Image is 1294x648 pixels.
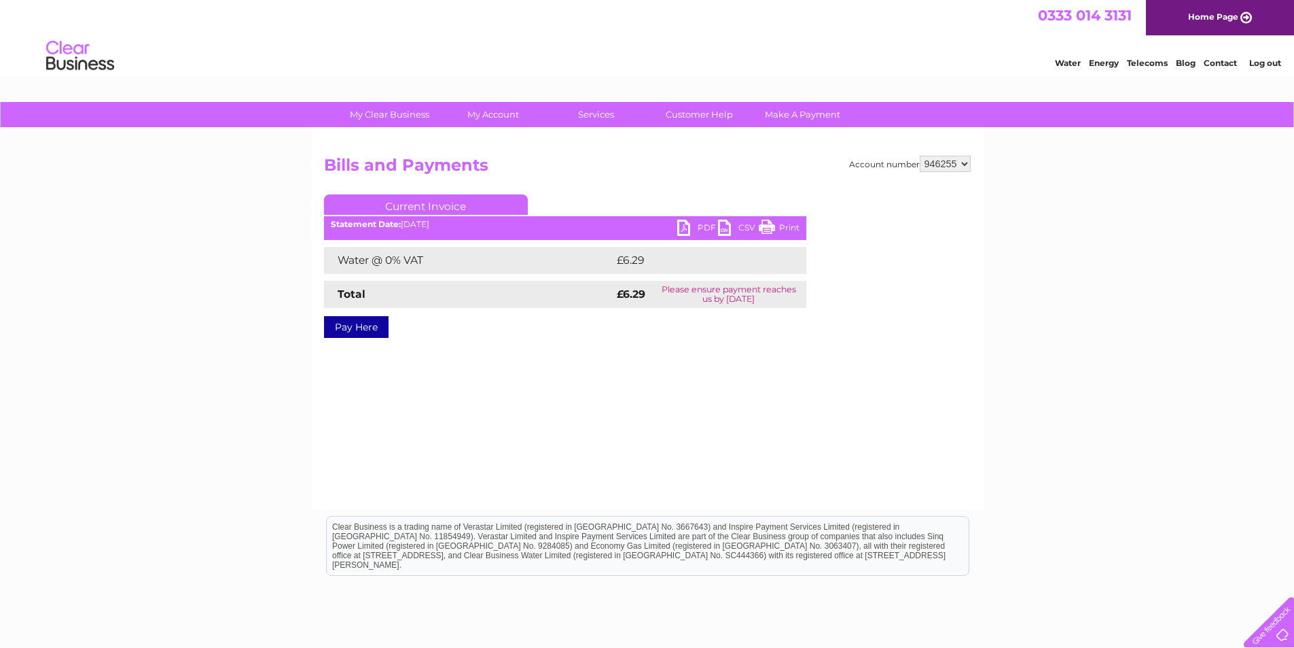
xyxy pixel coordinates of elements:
div: [DATE] [324,220,806,229]
strong: Total [338,288,365,301]
a: PDF [677,220,718,239]
div: Clear Business is a trading name of Verastar Limited (registered in [GEOGRAPHIC_DATA] No. 3667643... [327,7,969,66]
a: Blog [1176,58,1196,68]
a: Services [540,102,652,127]
a: Print [759,220,799,239]
a: Energy [1089,58,1119,68]
td: Water @ 0% VAT [324,247,613,274]
a: My Clear Business [334,102,446,127]
h2: Bills and Payments [324,156,971,182]
a: 0333 014 3131 [1038,7,1132,24]
b: Statement Date: [331,219,401,229]
td: £6.29 [613,247,774,274]
a: Log out [1249,58,1281,68]
img: logo.png [46,35,115,77]
a: Telecoms [1127,58,1168,68]
a: Contact [1204,58,1237,68]
div: Account number [849,156,971,172]
a: Current Invoice [324,194,528,215]
td: Please ensure payment reaches us by [DATE] [651,281,806,308]
a: Make A Payment [747,102,859,127]
a: CSV [718,220,759,239]
a: Customer Help [643,102,755,127]
a: My Account [437,102,549,127]
strong: £6.29 [617,288,645,301]
a: Water [1055,58,1081,68]
a: Pay Here [324,316,389,338]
